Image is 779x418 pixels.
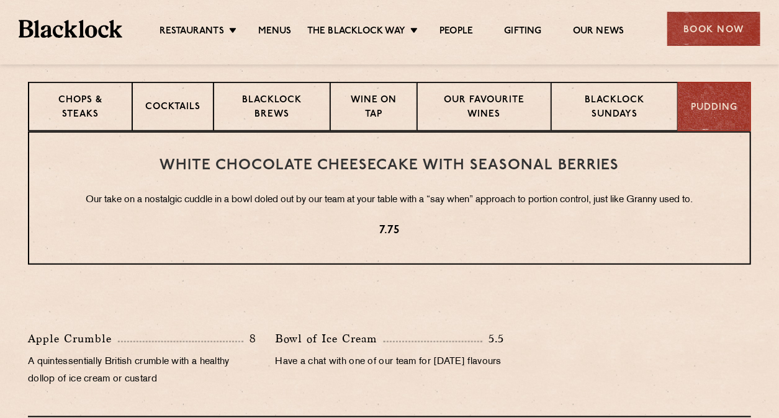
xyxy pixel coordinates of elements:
[573,25,624,39] a: Our News
[482,331,504,347] p: 5.5
[258,25,292,39] a: Menus
[691,101,737,115] p: Pudding
[430,94,538,123] p: Our favourite wines
[227,94,317,123] p: Blacklock Brews
[307,25,405,39] a: The Blacklock Way
[667,12,760,46] div: Book Now
[275,354,503,371] p: Have a chat with one of our team for [DATE] flavours
[54,192,725,208] p: Our take on a nostalgic cuddle in a bowl doled out by our team at your table with a “say when” ap...
[343,94,404,123] p: Wine on Tap
[28,330,118,347] p: Apple Crumble
[564,94,665,123] p: Blacklock Sundays
[275,330,384,347] p: Bowl of Ice Cream
[28,354,256,388] p: A quintessentially British crumble with a healthy dollop of ice cream or custard
[439,25,473,39] a: People
[54,223,725,239] p: 7.75
[145,100,200,116] p: Cocktails
[19,20,122,37] img: BL_Textured_Logo-footer-cropped.svg
[504,25,541,39] a: Gifting
[160,25,224,39] a: Restaurants
[243,331,256,347] p: 8
[42,94,119,123] p: Chops & Steaks
[54,158,725,174] h3: White Chocolate Cheesecake with Seasonal Berries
